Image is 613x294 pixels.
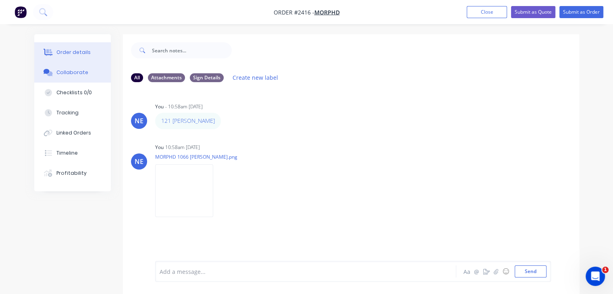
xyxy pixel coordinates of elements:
[56,129,91,137] div: Linked Orders
[135,157,143,166] div: NE
[586,267,605,286] iframe: Intercom live chat
[155,144,164,151] div: You
[165,103,203,110] div: - 10:58am [DATE]
[34,143,111,163] button: Timeline
[559,6,603,18] button: Submit as Order
[34,42,111,62] button: Order details
[602,267,609,273] span: 1
[165,144,200,151] div: 10:58am [DATE]
[56,149,78,157] div: Timeline
[472,267,482,276] button: @
[148,73,185,82] div: Attachments
[501,267,511,276] button: ☺
[190,73,224,82] div: Sign Details
[229,72,283,83] button: Create new label
[56,49,91,56] div: Order details
[34,83,111,103] button: Checklists 0/0
[56,69,88,76] div: Collaborate
[34,103,111,123] button: Tracking
[15,6,27,18] img: Factory
[314,8,340,16] a: MORPHD
[152,42,232,58] input: Search notes...
[155,103,164,110] div: You
[515,265,547,277] button: Send
[135,116,143,126] div: NE
[56,170,87,177] div: Profitability
[511,6,555,18] button: Submit as Quote
[155,153,237,160] p: MORPHD 1066 [PERSON_NAME].png
[462,267,472,276] button: Aa
[131,73,143,82] div: All
[274,8,314,16] span: Order #2416 -
[56,89,92,96] div: Checklists 0/0
[56,109,79,116] div: Tracking
[34,123,111,143] button: Linked Orders
[34,163,111,183] button: Profitability
[34,62,111,83] button: Collaborate
[161,117,215,124] a: 121 [PERSON_NAME]
[467,6,507,18] button: Close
